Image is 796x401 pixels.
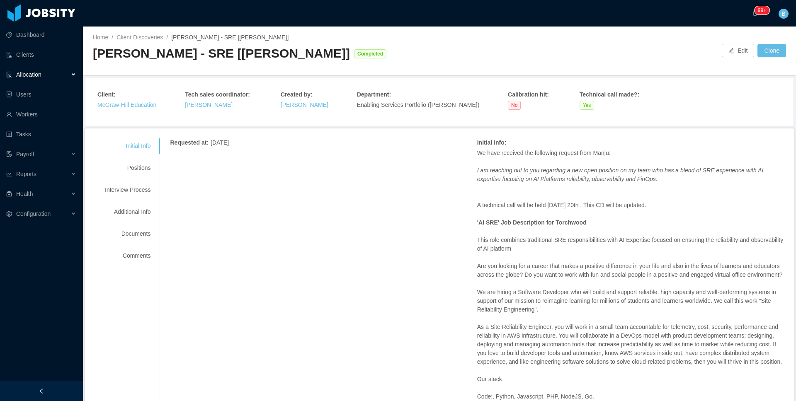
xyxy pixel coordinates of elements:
a: Home [93,34,108,41]
a: [PERSON_NAME] [185,101,233,108]
span: / [112,34,113,41]
div: Additional Info [95,204,160,220]
a: icon: robotUsers [6,86,76,103]
strong: Calibration hit : [508,91,549,98]
div: Interview Process [95,182,160,198]
a: icon: userWorkers [6,106,76,123]
span: No [508,101,521,110]
span: Yes [580,101,595,110]
span: Completed [354,49,386,58]
button: icon: editEdit [722,44,754,57]
a: icon: profileTasks [6,126,76,143]
span: / [166,34,168,41]
span: B [781,9,785,19]
span: Payroll [16,151,34,157]
span: [DATE] [211,139,229,146]
p: A technical call will be held [DATE] 20th . This CD will be updated. [477,201,784,210]
span: Allocation [16,71,41,78]
p: Code:, Python, Javascript, PHP, NodeJS, Go. [477,392,784,401]
i: icon: solution [6,72,12,77]
i: icon: line-chart [6,171,12,177]
a: icon: auditClients [6,46,76,63]
p: Our stack [477,375,784,384]
div: Initial Info [95,138,160,154]
a: Client Discoveries [116,34,163,41]
div: [PERSON_NAME] - SRE [[PERSON_NAME]] [93,45,350,62]
p: As a Site Reliability Engineer, you will work in a small team accountable for telemetry, cost, se... [477,323,784,366]
span: [PERSON_NAME] - SRE [[PERSON_NAME]] [171,34,289,41]
div: Comments [95,248,160,263]
i: icon: bell [752,10,758,16]
strong: Tech sales coordinator : [185,91,250,98]
button: Clone [757,44,786,57]
div: Positions [95,160,160,176]
p: We are hiring a Software Developer who will build and support reliable, high capacity and well-pe... [477,288,784,314]
p: We have received the following request from Manju: [477,149,784,157]
strong: Client : [97,91,116,98]
strong: Technical call made? : [580,91,639,98]
a: icon: pie-chartDashboard [6,27,76,43]
p: Are you looking for a career that makes a positive difference in your life and also in the lives ... [477,262,784,279]
span: Enabling Services Portfolio ([PERSON_NAME]) [357,101,480,108]
sup: 245 [755,6,769,14]
span: Configuration [16,210,51,217]
p: This role combines traditional SRE responsibilities with AI Expertise focused on ensuring the rel... [477,236,784,253]
span: Reports [16,171,36,177]
em: I am reaching out to you regarding a new open position on my team who has a blend of SRE experien... [477,167,764,182]
i: icon: file-protect [6,151,12,157]
strong: Department : [357,91,391,98]
i: icon: setting [6,211,12,217]
span: Health [16,191,33,197]
i: icon: medicine-box [6,191,12,197]
strong: Requested at : [170,139,209,146]
a: McGraw-Hill Education [97,101,156,108]
div: Documents [95,226,160,242]
a: [PERSON_NAME] [281,101,328,108]
strong: 'AI SRE' Job Description for Torchwood [477,219,587,226]
strong: Created by : [281,91,313,98]
strong: Initial info : [477,139,507,146]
